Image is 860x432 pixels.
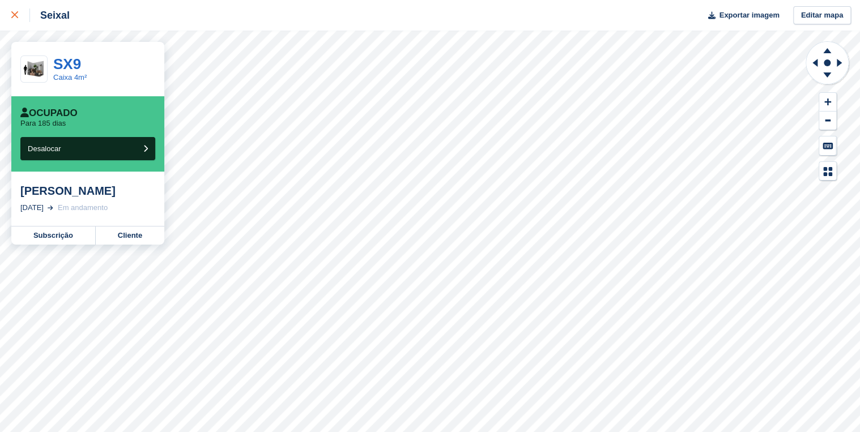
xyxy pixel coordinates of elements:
div: Seixal [30,8,70,22]
a: Editar mapa [793,6,851,25]
a: Cliente [96,226,164,245]
button: Keyboard Shortcuts [819,136,836,155]
a: Caixa 4m² [53,73,87,82]
div: Em andamento [58,202,108,213]
img: arrow-right-light-icn-cde0832a797a2874e46488d9cf13f60e5c3a73dbe684e267c42b8395dfbc2abf.svg [48,206,53,210]
font: Ocupado [29,108,78,118]
span: Desalocar [28,144,61,153]
div: [DATE] [20,202,44,213]
a: Subscrição [11,226,96,245]
p: Para 185 dias [20,119,66,128]
button: Desalocar [20,137,155,160]
div: [PERSON_NAME] [20,184,155,198]
span: Exportar imagem [719,10,779,21]
button: Exportar imagem [701,6,779,25]
button: Map Legend [819,162,836,181]
button: Zoom Out [819,112,836,130]
button: Zoom In [819,93,836,112]
img: 40-sqft-unit.jpg [21,59,47,79]
a: SX9 [53,55,81,72]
